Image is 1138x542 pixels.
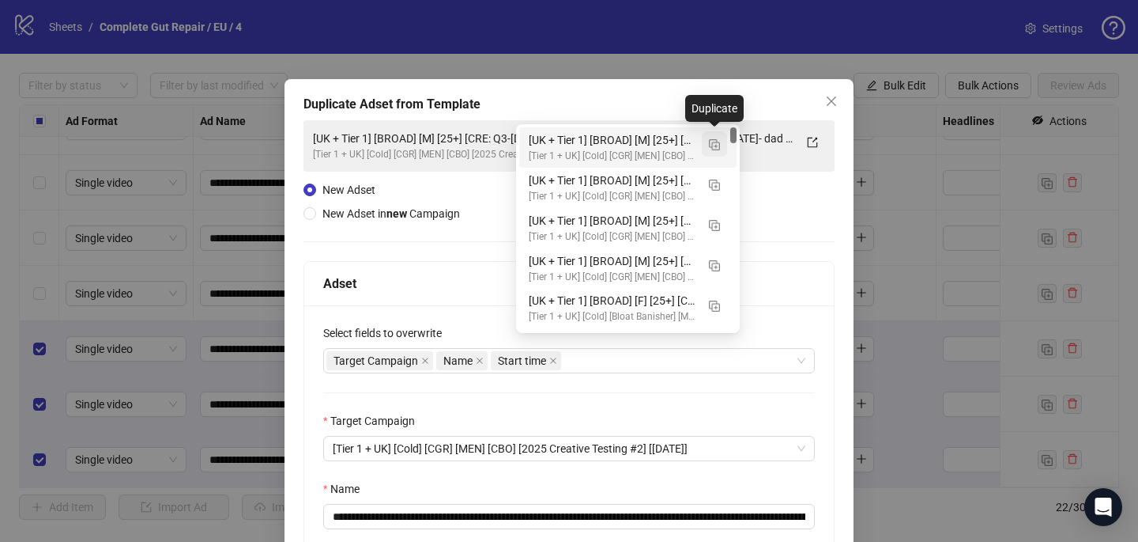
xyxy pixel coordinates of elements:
div: [UK + Tier 1] [BROAD] [M] [25+] [CRE: Q3-07-JUL-2025-Cardboards-DadBod-UGC-CGR/PCP] [COP: Q2-05-M... [519,208,737,248]
button: Close [819,89,844,114]
div: [UK + Tier 1] [BROAD] [F] [25+] [CRE: Q3-08-AUG-2025-How it started/How it's going-Text Only-BB #... [519,328,737,369]
span: close [476,357,484,365]
button: Duplicate [702,131,727,157]
button: Duplicate [702,292,727,317]
button: Duplicate [702,252,727,278]
img: Duplicate [709,301,720,312]
div: [Tier 1 + UK] [Cold] [CGR] [MEN] [CBO] [2025 Creative Testing #2] [[DATE]] [313,147,793,162]
img: Duplicate [709,220,720,231]
div: [UK + Tier 1] [BROAD] [M] [25+] [CRE: Q3-07-JUL-2025-Cardboards-DadBod-UGC-CGR/PCP #2] [COP: Q2-0... [519,168,737,208]
span: close [825,95,838,108]
span: Name [443,352,473,370]
div: [Tier 1 + UK] [Cold] [CGR] [MEN] [CBO] [2025 Creative Testing #2] [[DATE]] [529,229,695,244]
div: [UK + Tier 1] [BROAD] [M] [25+] [CRE: Q3-[DATE]-Cardboards-DadBod-UGC-CGR/PCP] [COP: Q2-[DATE]- d... [529,212,695,229]
strong: new [386,207,407,220]
span: [Tier 1 + UK] [Cold] [CGR] [MEN] [CBO] [2025 Creative Testing #2] [16 May 2025] [333,437,805,461]
div: [UK + Tier 1] [BROAD] [M] [25+] [CRE: Q3-[DATE]-[MEDICAL_DATA]-[MEDICAL_DATA]-BodyNotes-CGR/PCP] ... [529,252,695,270]
div: Duplicate [685,95,744,122]
label: Name [323,480,370,498]
div: [UK + Tier 1] [BROAD] [M] [25+] [CRE: Q3-[DATE]-Be-Careful-Men-PCP/CGR] [COP: Q2-[DATE]- dad bod ... [313,130,793,147]
div: Adset [323,274,815,294]
div: [UK + Tier 1] [BROAD] [M] [25+] [CRE: Q3-07-JUL-2025-Be-Careful-Men-PCP/CGR] [COP: Q2-05-MAY-2025... [519,127,737,168]
span: Target Campaign [326,351,433,370]
span: export [807,137,818,148]
div: [UK + Tier 1] [BROAD] [M] [25+] [CRE: Q3-08-AUG-2025-Beer-Belly-Bloating-BodyNotes-CGR/PCP] [COP:... [519,248,737,289]
div: [Tier 1 + UK] [Cold] [Bloat Banisher] [MEN] [CBO] [2025 Creative Testing] [[DATE]] [529,309,695,324]
img: Duplicate [709,180,720,191]
span: close [549,357,557,365]
span: Start time [491,351,561,370]
div: Duplicate Adset from Template [303,95,835,114]
span: Target Campaign [333,352,418,370]
div: [Tier 1 + UK] [Cold] [CGR] [MEN] [CBO] [2025 Creative Testing #2] [[DATE]] [529,189,695,204]
div: [UK + Tier 1] [BROAD] [F] [25+] [CRE: Q3-08-AUG-2025-How it started/How it's going-Text Only-BB #... [519,288,737,328]
span: close [421,357,429,365]
button: Duplicate [702,212,727,237]
span: Name [436,351,488,370]
div: [UK + Tier 1] [BROAD] [F] [25+] [CRE: Q3-[DATE]-How it started/How it's going-Text Only-BB #3] [C... [529,292,695,309]
div: [Tier 1 + UK] [Cold] [CGR] [MEN] [CBO] [2025 Creative Testing #2] [[DATE]] [529,270,695,285]
div: [UK + Tier 1] [BROAD] [M] [25+] [CRE: Q3-[DATE]-Cardboards-DadBod-UGC-CGR/PCP #2] [COP: Q2-[DATE]... [529,172,695,189]
img: Duplicate [709,260,720,271]
img: Duplicate [709,139,720,150]
span: Start time [498,352,546,370]
button: Duplicate [702,172,727,197]
span: New Adset [322,184,375,196]
label: Select fields to overwrite [323,324,452,342]
input: Name [323,504,815,529]
div: Open Intercom Messenger [1084,488,1122,526]
div: [UK + Tier 1] [BROAD] [M] [25+] [CRE: Q3-[DATE]-Be-Careful-Men-PCP/CGR] [COP: Q2-[DATE]- dad bod ... [529,131,695,149]
label: Target Campaign [323,412,425,430]
span: New Adset in Campaign [322,207,460,220]
div: [Tier 1 + UK] [Cold] [CGR] [MEN] [CBO] [2025 Creative Testing #2] [[DATE]] [529,149,695,164]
